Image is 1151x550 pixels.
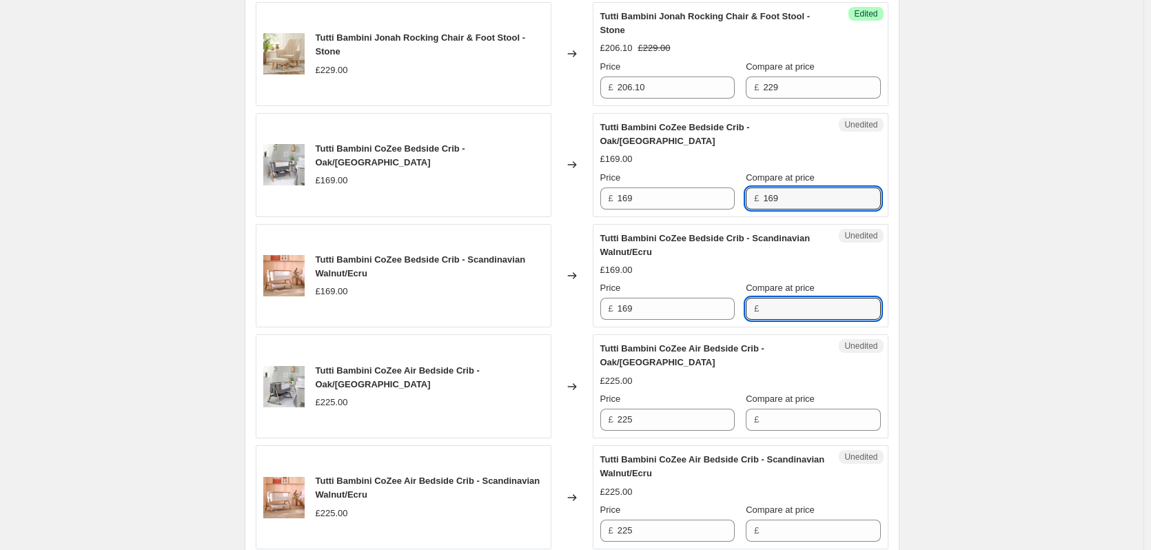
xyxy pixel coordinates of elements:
[844,119,877,130] span: Unedited
[754,303,759,314] span: £
[600,172,621,183] span: Price
[638,41,671,55] strike: £229.00
[600,122,750,146] span: Tutti Bambini CoZee Bedside Crib - Oak/[GEOGRAPHIC_DATA]
[600,11,811,35] span: Tutti Bambini Jonah Rocking Chair & Foot Stool - Stone
[754,414,759,425] span: £
[316,63,348,77] div: £229.00
[316,143,465,167] span: Tutti Bambini CoZee Bedside Crib - Oak/[GEOGRAPHIC_DATA]
[316,174,348,187] div: £169.00
[746,394,815,404] span: Compare at price
[600,505,621,515] span: Price
[316,254,526,278] span: Tutti Bambini CoZee Bedside Crib - Scandinavian Walnut/Ecru
[754,525,759,536] span: £
[609,414,613,425] span: £
[263,255,305,296] img: TuttiBambiniCoZeeBedsideCrib-ScandinavianWalnutEcru1_80x.jpg
[316,476,540,500] span: Tutti Bambini CoZee Air Bedside Crib - Scandinavian Walnut/Ecru
[263,477,305,518] img: TuttiBambiniCoZeeAirBedsideCrib-ScandinavianWalnutEcru1_80x.jpg
[600,394,621,404] span: Price
[263,144,305,185] img: TuttiBambiniCoZeeBedsideCrib-OakCharcoal1_80x.jpg
[600,233,811,257] span: Tutti Bambini CoZee Bedside Crib - Scandinavian Walnut/Ecru
[844,340,877,352] span: Unedited
[609,193,613,203] span: £
[600,263,633,277] div: £169.00
[754,82,759,92] span: £
[754,193,759,203] span: £
[600,485,633,499] div: £225.00
[600,61,621,72] span: Price
[600,41,633,55] div: £206.10
[854,8,877,19] span: Edited
[600,374,633,388] div: £225.00
[609,525,613,536] span: £
[316,507,348,520] div: £225.00
[844,451,877,462] span: Unedited
[316,285,348,298] div: £169.00
[844,230,877,241] span: Unedited
[600,343,764,367] span: Tutti Bambini CoZee Air Bedside Crib - Oak/[GEOGRAPHIC_DATA]
[609,303,613,314] span: £
[746,172,815,183] span: Compare at price
[316,365,480,389] span: Tutti Bambini CoZee Air Bedside Crib - Oak/[GEOGRAPHIC_DATA]
[263,33,305,74] img: TuttiBambiniJonahRockingChair_FootStool-Stone1_80x.jpg
[263,366,305,407] img: TuttiBambiniCoZeeAirBedsideCrib-OakCharcoal1_80x.jpg
[600,454,825,478] span: Tutti Bambini CoZee Air Bedside Crib - Scandinavian Walnut/Ecru
[609,82,613,92] span: £
[746,505,815,515] span: Compare at price
[746,283,815,293] span: Compare at price
[316,396,348,409] div: £225.00
[746,61,815,72] span: Compare at price
[600,152,633,166] div: £169.00
[600,283,621,293] span: Price
[316,32,526,57] span: Tutti Bambini Jonah Rocking Chair & Foot Stool - Stone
